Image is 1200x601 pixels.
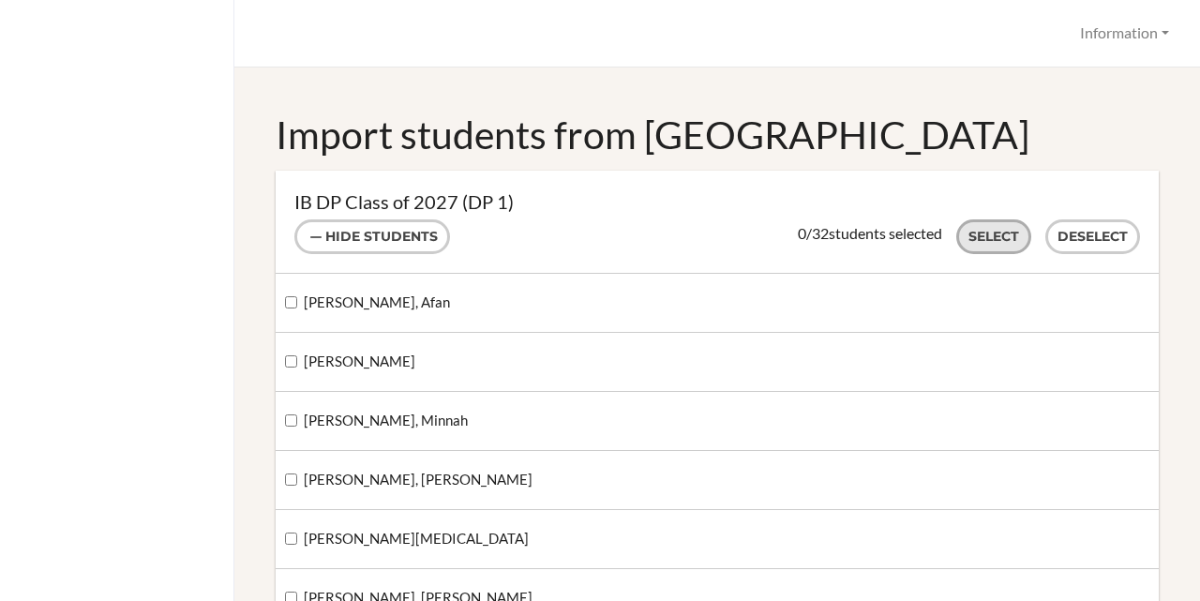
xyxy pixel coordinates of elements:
[285,293,450,313] label: [PERSON_NAME], Afan
[812,224,829,242] span: 32
[285,352,415,372] label: [PERSON_NAME]
[285,473,297,486] input: [PERSON_NAME], [PERSON_NAME]
[285,533,297,545] input: [PERSON_NAME][MEDICAL_DATA]
[285,529,529,549] label: [PERSON_NAME][MEDICAL_DATA]
[285,470,532,490] label: [PERSON_NAME], [PERSON_NAME]
[276,109,1159,160] h1: Import students from [GEOGRAPHIC_DATA]
[798,224,942,243] div: / students selected
[956,219,1031,254] button: Select
[285,414,297,427] input: [PERSON_NAME], Minnah
[1072,16,1177,51] button: Information
[294,189,1140,215] h3: IB DP Class of 2027 (DP 1)
[285,411,468,431] label: [PERSON_NAME], Minnah
[1045,219,1140,254] button: Deselect
[798,224,806,242] span: 0
[294,219,450,254] button: Hide students
[285,355,297,368] input: [PERSON_NAME]
[285,296,297,308] input: [PERSON_NAME], Afan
